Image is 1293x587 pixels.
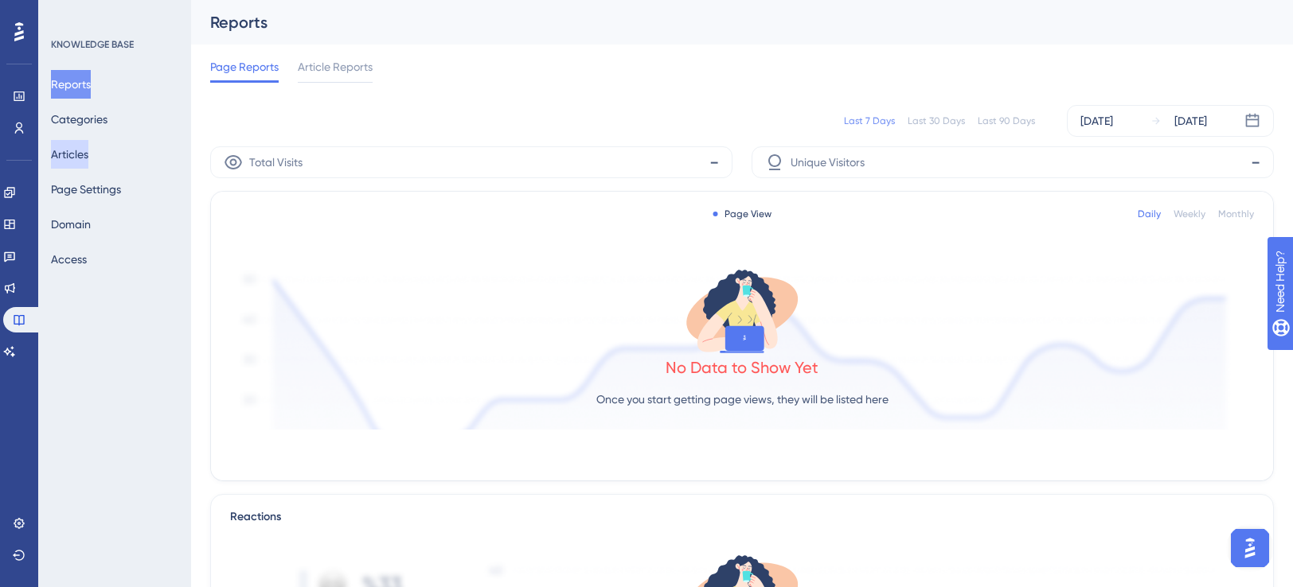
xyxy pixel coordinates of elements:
div: Daily [1138,208,1161,220]
div: Reactions [230,507,1254,527]
div: Last 7 Days [844,115,895,127]
div: [DATE] [1080,111,1113,130]
button: Categories [51,105,107,134]
iframe: UserGuiding AI Assistant Launcher [1226,524,1274,572]
span: Article Reports [298,57,373,76]
span: Unique Visitors [791,153,865,172]
div: Page View [713,208,772,220]
button: Reports [51,70,91,99]
button: Access [51,245,87,274]
span: - [1251,150,1260,175]
div: Weekly [1174,208,1205,220]
span: Page Reports [210,57,279,76]
button: Articles [51,140,88,169]
span: Total Visits [249,153,303,172]
div: Monthly [1218,208,1254,220]
p: Once you start getting page views, they will be listed here [596,390,889,409]
button: Page Settings [51,175,121,204]
span: Need Help? [37,4,100,23]
span: - [709,150,719,175]
div: [DATE] [1174,111,1207,130]
div: No Data to Show Yet [666,356,818,379]
div: Last 90 Days [978,115,1035,127]
div: Last 30 Days [908,115,965,127]
button: Domain [51,210,91,239]
div: KNOWLEDGE BASE [51,38,134,51]
div: Reports [210,11,1234,33]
